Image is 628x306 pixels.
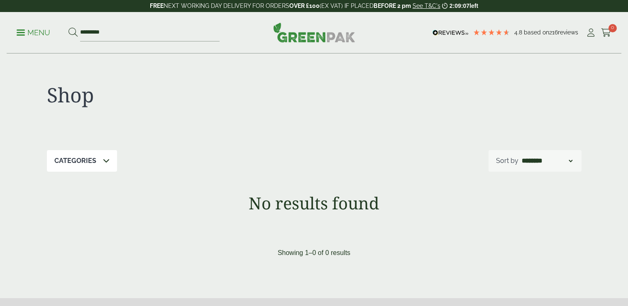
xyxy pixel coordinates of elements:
a: Menu [17,28,50,36]
p: Menu [17,28,50,38]
img: REVIEWS.io [433,30,469,36]
a: 0 [601,27,611,39]
span: 0 [608,24,617,32]
div: 4.79 Stars [473,29,510,36]
span: 216 [549,29,558,36]
p: Categories [54,156,96,166]
span: Based on [524,29,549,36]
h1: Shop [47,83,314,107]
img: GreenPak Supplies [273,22,355,42]
a: See T&C's [413,2,440,9]
strong: FREE [150,2,164,9]
h1: No results found [24,193,604,213]
p: Sort by [496,156,518,166]
span: left [469,2,478,9]
span: 4.8 [514,29,524,36]
strong: OVER £100 [289,2,320,9]
span: 2:09:07 [450,2,469,9]
span: reviews [558,29,578,36]
p: Showing 1–0 of 0 results [278,248,350,258]
strong: BEFORE 2 pm [374,2,411,9]
select: Shop order [520,156,574,166]
i: My Account [586,29,596,37]
i: Cart [601,29,611,37]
